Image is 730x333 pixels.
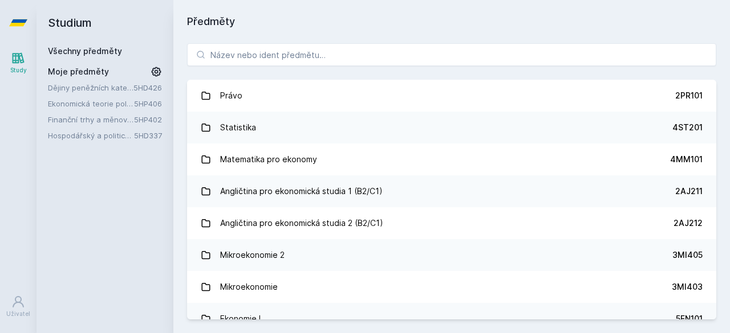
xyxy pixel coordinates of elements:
[675,186,703,197] div: 2AJ211
[2,289,34,324] a: Uživatel
[187,207,716,239] a: Angličtina pro ekonomická studia 2 (B2/C1) 2AJ212
[672,281,703,293] div: 3MI403
[187,14,716,30] h1: Předměty
[187,143,716,175] a: Matematika pro ekonomy 4MM101
[10,66,27,75] div: Study
[48,66,109,77] span: Moje předměty
[187,112,716,143] a: Statistika 4ST201
[2,46,34,80] a: Study
[220,244,285,266] div: Mikroekonomie 2
[134,99,162,108] a: 5HP406
[670,154,703,165] div: 4MM101
[48,114,134,125] a: Finanční trhy a měnová politika
[220,84,242,107] div: Právo
[187,239,716,271] a: Mikroekonomie 2 3MI405
[676,313,703,324] div: 5EN101
[220,307,263,330] div: Ekonomie I.
[187,175,716,207] a: Angličtina pro ekonomická studia 1 (B2/C1) 2AJ211
[220,276,278,298] div: Mikroekonomie
[48,98,134,109] a: Ekonomická teorie politiky
[6,310,30,318] div: Uživatel
[187,43,716,66] input: Název nebo ident předmětu…
[187,271,716,303] a: Mikroekonomie 3MI403
[48,130,134,141] a: Hospodářský a politický vývoj Dálného východu ve 20. století
[674,217,703,229] div: 2AJ212
[672,122,703,133] div: 4ST201
[220,212,383,235] div: Angličtina pro ekonomická studia 2 (B2/C1)
[134,115,162,124] a: 5HP402
[48,82,133,93] a: Dějiny peněžních kategorií a institucí
[675,90,703,101] div: 2PR101
[187,80,716,112] a: Právo 2PR101
[672,249,703,261] div: 3MI405
[134,131,162,140] a: 5HD337
[133,83,162,92] a: 5HD426
[48,46,122,56] a: Všechny předměty
[220,148,317,171] div: Matematika pro ekonomy
[220,116,256,139] div: Statistika
[220,180,383,203] div: Angličtina pro ekonomická studia 1 (B2/C1)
